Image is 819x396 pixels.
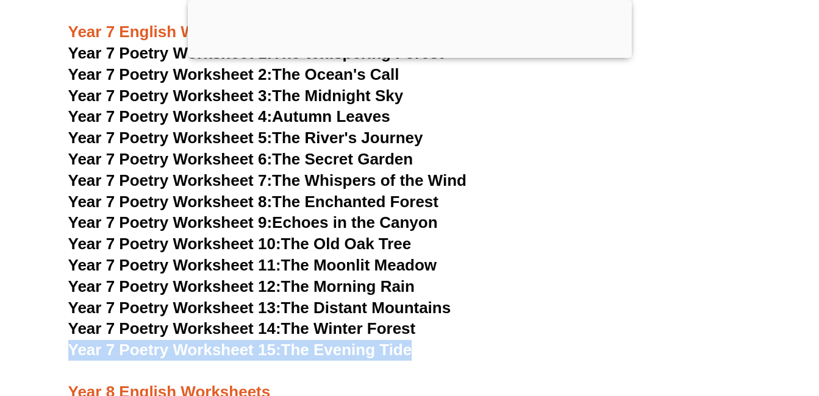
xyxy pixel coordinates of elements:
a: Year 7 Poetry Worksheet 10:The Old Oak Tree [68,235,412,253]
span: Year 7 Poetry Worksheet 15: [68,341,281,359]
span: Year 7 Poetry Worksheet 13: [68,299,281,317]
span: Year 7 Poetry Worksheet 11: [68,256,281,274]
iframe: Chat Widget [616,258,819,396]
a: Year 7 Poetry Worksheet 14:The Winter Forest [68,319,416,338]
span: Year 7 Poetry Worksheet 12: [68,277,281,295]
a: Year 7 Poetry Worksheet 7:The Whispers of the Wind [68,171,467,189]
a: Year 7 Poetry Worksheet 4:Autumn Leaves [68,107,390,126]
span: Year 7 Poetry Worksheet 2: [68,65,273,83]
span: Year 7 Poetry Worksheet 10: [68,235,281,253]
a: Year 7 Poetry Worksheet 2:The Ocean's Call [68,65,399,83]
a: Year 7 Poetry Worksheet 15:The Evening Tide [68,341,412,359]
span: Year 7 Poetry Worksheet 14: [68,319,281,338]
h3: Year 7 English Worksheets [68,1,751,43]
a: Year 7 Poetry Worksheet 8:The Enchanted Forest [68,193,438,211]
span: Year 7 Poetry Worksheet 6: [68,150,273,168]
a: Year 7 Poetry Worksheet 12:The Morning Rain [68,277,415,295]
span: Year 7 Poetry Worksheet 7: [68,171,273,189]
a: Year 7 Poetry Worksheet 13:The Distant Mountains [68,299,451,317]
span: Year 7 Poetry Worksheet 8: [68,193,273,211]
a: Year 7 Poetry Worksheet 6:The Secret Garden [68,150,413,168]
span: Year 7 Poetry Worksheet 9: [68,213,273,232]
a: Year 7 Poetry Worksheet 3:The Midnight Sky [68,87,404,105]
span: Year 7 Poetry Worksheet 5: [68,129,273,147]
span: Year 7 Poetry Worksheet 1: [68,44,273,62]
a: Year 7 Poetry Worksheet 11:The Moonlit Meadow [68,256,437,274]
a: Year 7 Poetry Worksheet 5:The River's Journey [68,129,423,147]
a: Year 7 Poetry Worksheet 9:Echoes in the Canyon [68,213,438,232]
span: Year 7 Poetry Worksheet 4: [68,107,273,126]
span: Year 7 Poetry Worksheet 3: [68,87,273,105]
a: Year 7 Poetry Worksheet 1:The Whispering Forest [68,44,444,62]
